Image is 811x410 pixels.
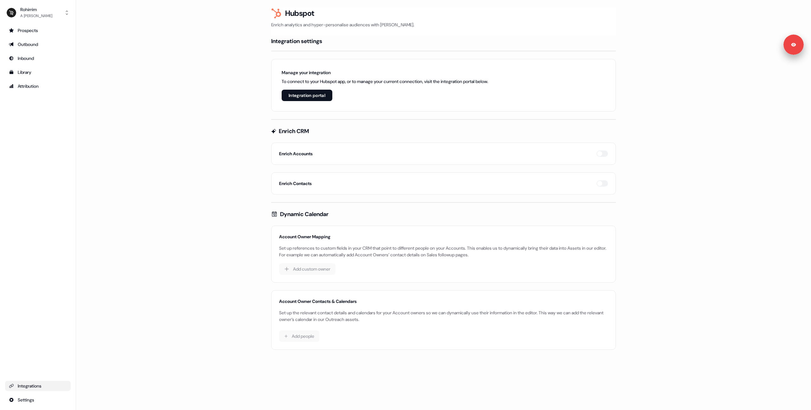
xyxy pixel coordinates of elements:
div: Account Owner Mapping [279,234,608,240]
a: Go to outbound experience [5,39,71,49]
div: Set up references to custom fields in your CRM that point to different people on your Accounts. T... [279,245,608,258]
div: Rohirrim [20,6,52,13]
button: RohirrimA [PERSON_NAME] [5,5,71,20]
div: A [PERSON_NAME] [20,13,52,19]
h5: Enrich Accounts [279,151,313,157]
button: Integration portal [282,90,332,101]
div: Inbound [9,55,67,61]
a: Go to integrations [5,381,71,391]
a: Go to attribution [5,81,71,91]
div: Account Owner Contacts & Calendars [279,298,608,304]
div: Settings [9,397,67,403]
a: Go to prospects [5,25,71,35]
a: Go to templates [5,67,71,77]
p: Enrich analytics and hyper-personalise audiences with [PERSON_NAME]. [271,22,616,28]
h5: Enrich Contacts [279,180,312,187]
h4: Enrich CRM [279,127,309,135]
div: Prospects [9,27,67,34]
h4: Integration settings [271,37,322,45]
a: Go to Inbound [5,53,71,63]
a: Go to integrations [5,395,71,405]
h6: Manage your integration [282,69,488,76]
h3: Hubspot [285,9,314,18]
div: Attribution [9,83,67,89]
div: Outbound [9,41,67,48]
p: To connect to your Hubspot app, or to manage your current connection, visit the integration porta... [282,78,488,85]
div: Library [9,69,67,75]
h4: Dynamic Calendar [280,210,329,218]
div: Set up the relevant contact details and calendars for your Account owners so we can dynamically u... [279,310,608,323]
div: Integrations [9,383,67,389]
